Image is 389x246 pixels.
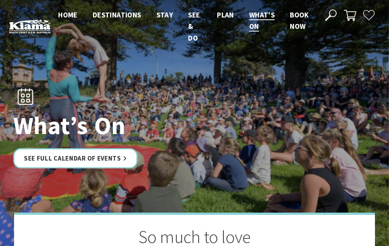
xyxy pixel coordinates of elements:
[13,112,228,139] h1: What’s On
[290,10,309,31] span: Book now
[217,10,234,19] span: Plan
[58,10,77,19] span: Home
[157,10,173,19] span: Stay
[51,9,316,44] nav: Main Menu
[9,19,51,34] img: Kiama Logo
[13,148,138,168] a: See Full Calendar of Events
[93,10,141,19] span: Destinations
[188,10,200,43] span: See & Do
[249,10,275,31] span: What’s On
